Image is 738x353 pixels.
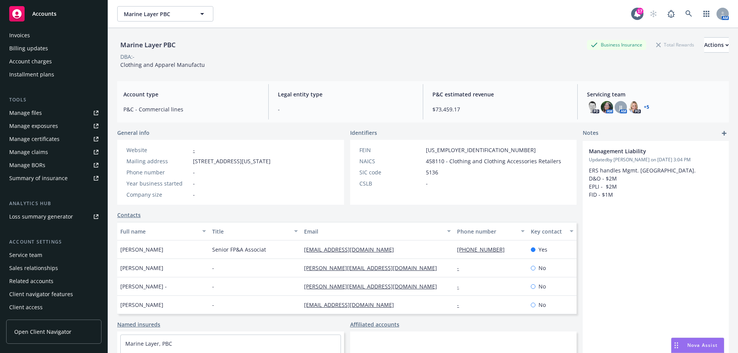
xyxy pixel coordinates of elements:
[9,210,73,223] div: Loss summary generator
[539,264,546,272] span: No
[304,301,400,308] a: [EMAIL_ADDRESS][DOMAIN_NAME]
[457,301,465,308] a: -
[587,101,599,113] img: photo
[212,282,214,290] span: -
[126,168,190,176] div: Phone number
[350,129,377,137] span: Identifiers
[359,157,423,165] div: NAICS
[681,6,696,22] a: Search
[6,200,101,207] div: Analytics hub
[32,11,57,17] span: Accounts
[528,222,577,240] button: Key contact
[6,238,101,246] div: Account settings
[9,159,45,171] div: Manage BORs
[601,101,613,113] img: photo
[212,264,214,272] span: -
[587,90,723,98] span: Servicing team
[193,157,271,165] span: [STREET_ADDRESS][US_STATE]
[6,3,101,25] a: Accounts
[117,320,160,328] a: Named insureds
[628,101,641,113] img: photo
[619,103,622,111] span: JJ
[14,328,71,336] span: Open Client Navigator
[120,301,163,309] span: [PERSON_NAME]
[432,105,568,113] span: $73,459.17
[644,105,649,109] a: +5
[454,222,527,240] button: Phone number
[426,168,438,176] span: 5136
[359,179,423,187] div: CSLB
[193,146,195,154] a: -
[457,283,465,290] a: -
[9,55,52,68] div: Account charges
[6,146,101,158] a: Manage claims
[704,38,729,52] div: Actions
[9,275,53,287] div: Related accounts
[9,262,58,274] div: Sales relationships
[663,6,679,22] a: Report a Bug
[6,133,101,145] a: Manage certificates
[209,222,301,240] button: Title
[6,120,101,132] a: Manage exposures
[120,245,163,254] span: [PERSON_NAME]
[126,157,190,165] div: Mailing address
[212,301,214,309] span: -
[120,227,198,235] div: Full name
[457,246,511,253] a: [PHONE_NUMBER]
[432,90,568,98] span: P&C estimated revenue
[212,227,289,235] div: Title
[120,282,167,290] span: [PERSON_NAME] -
[589,156,723,163] span: Updated by [PERSON_NAME] on [DATE] 3:04 PM
[426,179,428,187] span: -
[126,191,190,199] div: Company size
[6,275,101,287] a: Related accounts
[301,222,454,240] button: Email
[278,105,414,113] span: -
[9,133,60,145] div: Manage certificates
[117,6,213,22] button: Marine Layer PBC
[304,264,443,272] a: [PERSON_NAME][EMAIL_ADDRESS][DOMAIN_NAME]
[304,283,443,290] a: [PERSON_NAME][EMAIL_ADDRESS][DOMAIN_NAME]
[278,90,414,98] span: Legal entity type
[539,282,546,290] span: No
[6,249,101,261] a: Service team
[117,40,179,50] div: Marine Layer PBC
[120,264,163,272] span: [PERSON_NAME]
[457,227,516,235] div: Phone number
[671,338,724,353] button: Nova Assist
[359,168,423,176] div: SIC code
[117,211,141,219] a: Contacts
[6,55,101,68] a: Account charges
[9,249,42,261] div: Service team
[6,107,101,119] a: Manage files
[6,288,101,300] a: Client navigator features
[457,264,465,272] a: -
[6,301,101,313] a: Client access
[125,340,172,347] a: Marine Layer, PBC
[359,146,423,154] div: FEIN
[9,146,48,158] div: Manage claims
[539,301,546,309] span: No
[117,129,150,137] span: General info
[304,246,400,253] a: [EMAIL_ADDRESS][DOMAIN_NAME]
[6,42,101,55] a: Billing updates
[9,120,58,132] div: Manage exposures
[539,245,547,254] span: Yes
[704,37,729,53] button: Actions
[9,68,54,81] div: Installment plans
[687,342,718,348] span: Nova Assist
[9,172,68,184] div: Summary of insurance
[583,141,729,205] div: Management LiabilityUpdatedby [PERSON_NAME] on [DATE] 3:04 PMERS handles Mgmt. [GEOGRAPHIC_DATA]....
[9,107,42,119] div: Manage files
[6,159,101,171] a: Manage BORs
[720,129,729,138] a: add
[652,40,698,50] div: Total Rewards
[699,6,714,22] a: Switch app
[9,288,73,300] div: Client navigator features
[589,147,703,155] span: Management Liability
[9,301,43,313] div: Client access
[123,105,259,113] span: P&C - Commercial lines
[350,320,399,328] a: Affiliated accounts
[193,179,195,187] span: -
[672,338,681,353] div: Drag to move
